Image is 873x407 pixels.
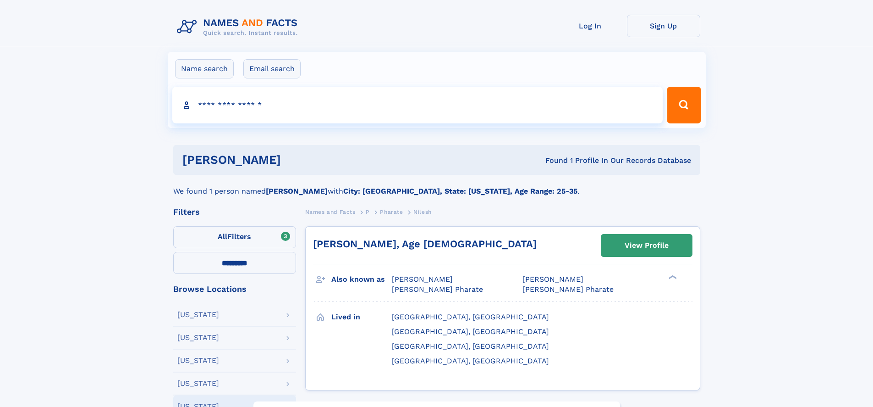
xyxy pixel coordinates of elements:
[627,15,700,37] a: Sign Up
[173,208,296,216] div: Filters
[313,238,537,250] a: [PERSON_NAME], Age [DEMOGRAPHIC_DATA]
[366,206,370,217] a: P
[667,87,701,123] button: Search Button
[666,274,677,280] div: ❯
[177,334,219,341] div: [US_STATE]
[522,275,583,284] span: [PERSON_NAME]
[177,311,219,318] div: [US_STATE]
[173,285,296,293] div: Browse Locations
[392,285,483,294] span: [PERSON_NAME] Pharate
[243,59,301,78] label: Email search
[173,226,296,248] label: Filters
[343,187,577,195] b: City: [GEOGRAPHIC_DATA], State: [US_STATE], Age Range: 25-35
[392,275,453,284] span: [PERSON_NAME]
[331,309,392,325] h3: Lived in
[380,206,403,217] a: Pharate
[413,156,691,166] div: Found 1 Profile In Our Records Database
[266,187,328,195] b: [PERSON_NAME]
[218,232,227,241] span: All
[305,206,356,217] a: Names and Facts
[601,234,692,256] a: View Profile
[392,312,549,321] span: [GEOGRAPHIC_DATA], [GEOGRAPHIC_DATA]
[392,327,549,336] span: [GEOGRAPHIC_DATA], [GEOGRAPHIC_DATA]
[625,235,669,256] div: View Profile
[554,15,627,37] a: Log In
[172,87,663,123] input: search input
[173,15,305,39] img: Logo Names and Facts
[175,59,234,78] label: Name search
[413,209,432,215] span: Nilesh
[522,285,614,294] span: [PERSON_NAME] Pharate
[177,380,219,387] div: [US_STATE]
[380,209,403,215] span: Pharate
[177,357,219,364] div: [US_STATE]
[392,357,549,365] span: [GEOGRAPHIC_DATA], [GEOGRAPHIC_DATA]
[331,272,392,287] h3: Also known as
[366,209,370,215] span: P
[173,175,700,197] div: We found 1 person named with .
[182,154,413,166] h1: [PERSON_NAME]
[392,342,549,351] span: [GEOGRAPHIC_DATA], [GEOGRAPHIC_DATA]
